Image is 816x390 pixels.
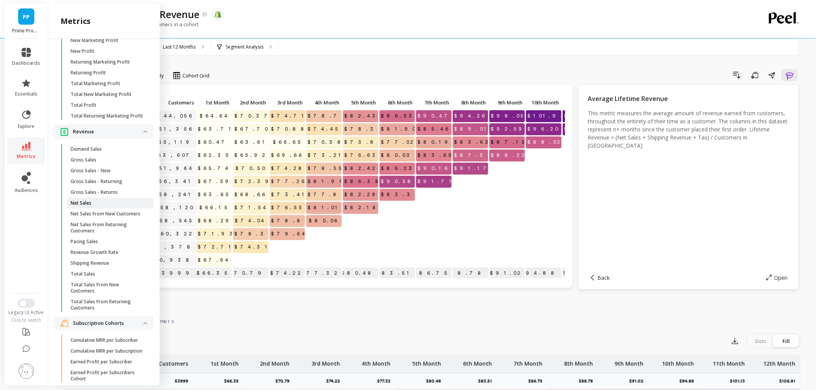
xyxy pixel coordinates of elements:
p: Gross Sales - New [71,168,111,174]
span: $101.93 [526,110,571,122]
div: Toggle SortBy [196,97,233,109]
p: Cumulative MRR per Subscription [71,348,142,354]
div: Fill [774,335,799,347]
img: api.shopify.svg [214,11,221,18]
p: Earned Profit per Subscriber [71,359,132,365]
span: $76.63 [343,150,383,161]
p: 7th Month [514,355,543,368]
span: explore [18,123,35,129]
p: 53999 [150,267,196,279]
p: $86.75 [528,378,547,384]
span: $87.33 [453,150,498,161]
span: $86.38 [343,176,386,187]
p: $88.78 [453,267,488,279]
p: 8th Month [453,97,488,108]
span: $90.47 [416,110,455,122]
span: $78.84 [270,215,312,227]
a: 58,545 [158,215,196,227]
p: Prime Prometics™ [12,28,40,34]
span: essentials [15,91,37,97]
p: 5th Month [343,97,378,108]
span: Open [774,274,788,281]
p: 11th Month [713,355,745,368]
span: 4th Month [308,99,339,106]
span: $73.80 [343,136,384,148]
p: Total Returning Marketing Profit [71,113,143,119]
p: Total Sales From New Customers [71,282,144,294]
p: Earned Profit per Subscribers Cohort [71,370,144,382]
span: 8th Month [454,99,486,106]
p: Gross Sales - Returning [71,178,122,185]
span: $81.01 [306,202,343,213]
span: $70.38 [306,136,348,148]
span: $81.91 [306,176,347,187]
p: Customers [150,97,196,108]
span: Customers [152,99,194,106]
p: Total Profit [71,102,96,108]
span: $82.28 [343,189,383,200]
p: $94.88 [679,378,699,384]
div: Toggle SortBy [269,97,306,109]
p: Gross Sales - Returns [71,189,118,195]
span: $72.39 [233,176,276,187]
span: $87.15 [489,136,529,148]
span: 9th Month [491,99,523,106]
span: $62.35 [196,150,233,161]
span: $83.63 [453,136,496,148]
p: 1st Month [211,355,239,368]
h2: metrics [61,16,91,27]
span: 7th Month [418,99,449,106]
p: New Profit [71,48,94,54]
a: 56,341 [157,176,196,187]
p: This metric measures the average amount of revenue earned from customers, throughout the entirety... [588,109,789,150]
span: $65.74 [196,163,233,174]
p: $106.81 [779,378,800,384]
p: 10th Month [526,97,561,108]
span: $71.93 [196,228,240,240]
p: Demand Sales [71,146,102,152]
span: Cohort Grid [182,72,209,79]
span: $86.23 [379,163,419,174]
p: 11th Month [563,97,598,108]
span: $67.64 [196,254,233,266]
p: $86.75 [416,267,452,279]
span: $70.37 [233,110,275,122]
span: Average Lifetime Revenue [588,94,668,103]
span: $85.46 [416,123,453,135]
p: $101.13 [730,378,750,384]
span: $92.59 [489,123,529,135]
p: $83.51 [478,378,497,384]
span: $91.17 [453,163,494,174]
span: $73.21 [306,150,347,161]
span: $76.55 [270,202,306,213]
span: $74.71 [270,110,310,122]
span: PP [23,12,30,21]
p: Net Sales From Returning Customers [71,222,144,234]
a: 44,056 [162,110,196,122]
div: Toggle SortBy [233,97,269,109]
div: Toggle SortBy [562,97,599,109]
span: $94.26 [453,110,489,122]
span: 3rd Month [271,99,303,106]
div: Toggle SortBy [416,97,452,109]
span: $63.65 [196,189,233,200]
p: $74.22 [326,378,345,384]
span: $91.71 [416,176,457,187]
p: Total Sales From Returning Customers [71,299,144,311]
span: $77.26 [270,176,309,187]
a: 51,356 [157,123,196,135]
span: $82.18 [343,202,383,213]
span: 2nd Month [234,99,266,106]
p: 8th Month [564,355,593,368]
p: Shipping Revenue [71,260,109,266]
span: $89.01 [453,123,492,135]
p: $77.32 [377,378,395,384]
span: $83.69 [416,150,459,161]
span: $86.53 [379,110,419,122]
p: Total Marketing Profit [71,81,120,87]
p: Total Sales [71,271,95,277]
button: Open [766,274,788,281]
p: $74.22 [270,267,305,279]
span: $66.15 [198,202,232,213]
span: $83.32 [379,189,422,200]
